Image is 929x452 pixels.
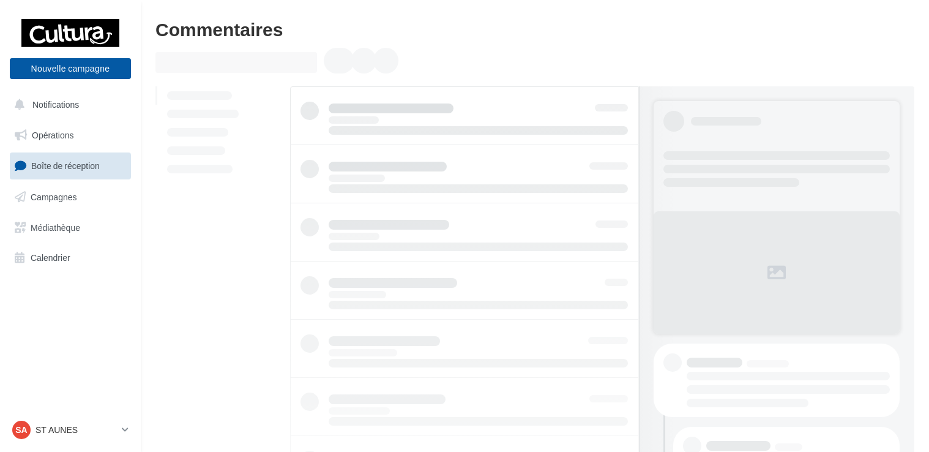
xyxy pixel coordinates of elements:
button: Nouvelle campagne [10,58,131,79]
a: Campagnes [7,184,133,210]
div: Commentaires [155,20,914,38]
a: Boîte de réception [7,153,133,179]
button: Notifications [7,92,129,118]
span: Campagnes [31,192,77,202]
span: Boîte de réception [31,160,100,171]
span: Médiathèque [31,222,80,232]
a: Médiathèque [7,215,133,241]
span: SA [15,424,27,436]
span: Opérations [32,130,73,140]
span: Notifications [32,99,79,110]
a: SA ST AUNES [10,418,131,442]
span: Calendrier [31,252,70,263]
a: Opérations [7,122,133,148]
a: Calendrier [7,245,133,271]
p: ST AUNES [35,424,117,436]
